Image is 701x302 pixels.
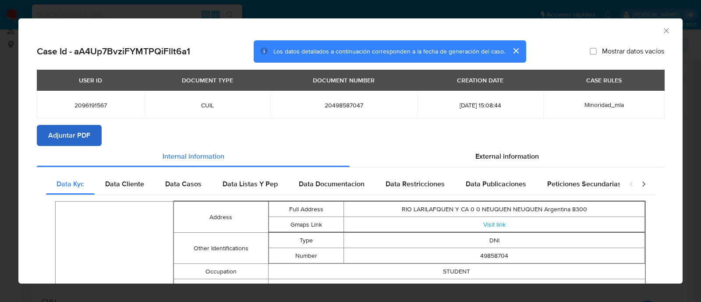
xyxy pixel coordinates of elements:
[344,233,645,248] td: DNI
[547,179,621,189] span: Peticiones Secundarias
[269,248,344,263] td: Number
[505,40,526,61] button: cerrar
[662,26,670,34] button: Cerrar ventana
[483,220,506,229] a: Visit link
[344,248,645,263] td: 49858704
[590,48,597,55] input: Mostrar datos vacíos
[308,73,380,88] div: DOCUMENT NUMBER
[269,202,344,217] td: Full Address
[174,202,268,233] td: Address
[174,279,268,295] td: Marital Status
[47,101,134,109] span: 2096191567
[105,179,144,189] span: Data Cliente
[273,47,505,56] span: Los datos detallados a continuación corresponden a la fecha de generación del caso.
[268,279,645,295] td: SINGLE
[37,125,102,146] button: Adjuntar PDF
[163,151,224,161] span: Internal information
[165,179,202,189] span: Data Casos
[344,202,645,217] td: RIO LARILAFQUEN Y CA 0 0 NEUQUEN NEUQUEN Argentina 8300
[602,47,664,56] span: Mostrar datos vacíos
[386,179,445,189] span: Data Restricciones
[174,233,268,264] td: Other Identifications
[281,101,407,109] span: 20498587047
[177,73,238,88] div: DOCUMENT TYPE
[452,73,509,88] div: CREATION DATE
[475,151,539,161] span: External information
[48,126,90,145] span: Adjuntar PDF
[268,264,645,279] td: STUDENT
[466,179,526,189] span: Data Publicaciones
[299,179,365,189] span: Data Documentacion
[223,179,278,189] span: Data Listas Y Pep
[57,179,84,189] span: Data Kyc
[74,73,107,88] div: USER ID
[269,217,344,232] td: Gmaps Link
[428,101,532,109] span: [DATE] 15:08:44
[155,101,259,109] span: CUIL
[46,174,620,195] div: Detailed internal info
[269,233,344,248] td: Type
[581,73,627,88] div: CASE RULES
[174,264,268,279] td: Occupation
[37,46,190,57] h2: Case Id - aA4Up7BvziFYMTPQiFllt6a1
[37,146,664,167] div: Detailed info
[18,18,683,284] div: closure-recommendation-modal
[584,100,624,109] span: Minoridad_mla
